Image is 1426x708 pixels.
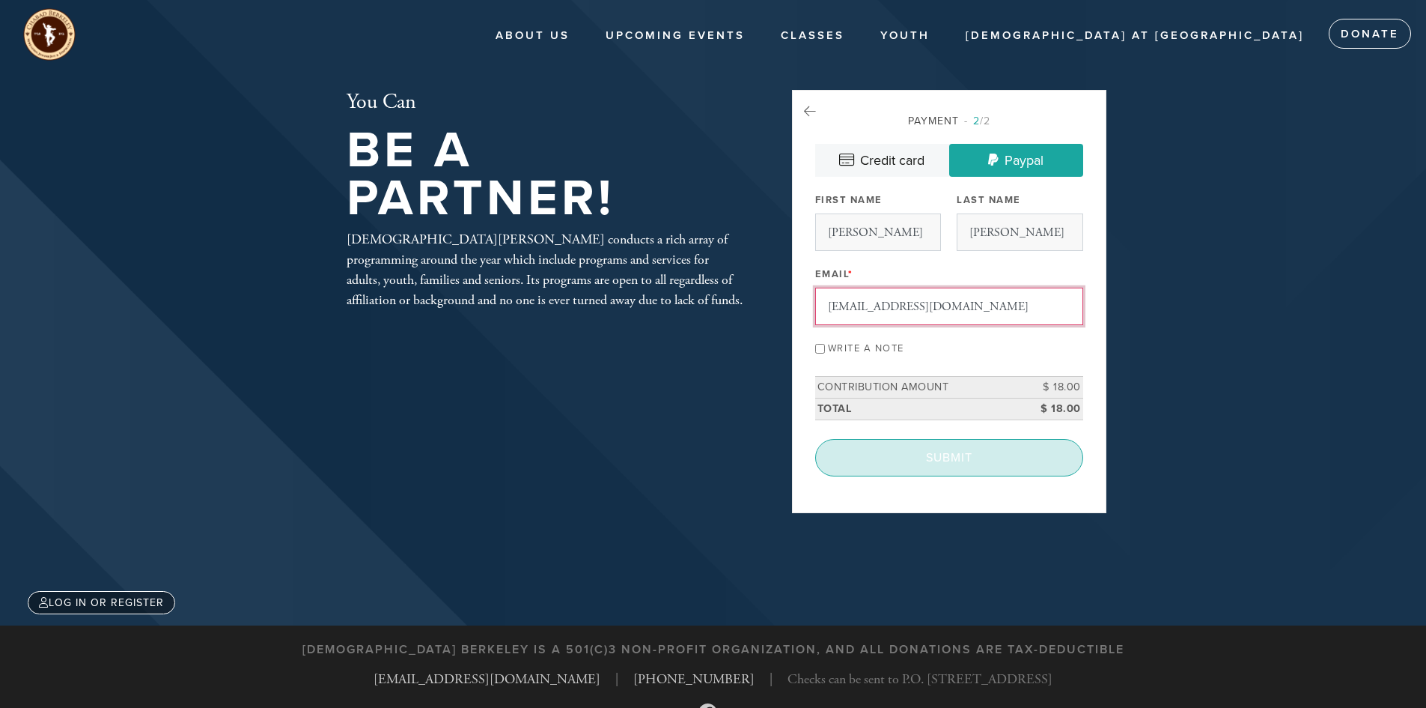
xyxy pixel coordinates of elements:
[815,113,1083,129] div: Payment
[633,671,755,688] a: [PHONE_NUMBER]
[815,439,1083,476] input: Submit
[815,377,1016,399] td: Contribution Amount
[973,115,980,127] span: 2
[347,229,743,310] div: [DEMOGRAPHIC_DATA][PERSON_NAME] conducts a rich array of programming around the year which includ...
[848,268,853,280] span: This field is required.
[869,22,941,50] a: Youth
[815,193,883,207] label: First Name
[815,144,949,177] a: Credit card
[770,669,773,689] span: |
[484,22,581,50] a: About Us
[615,669,618,689] span: |
[957,193,1021,207] label: Last Name
[1329,19,1411,49] a: Donate
[28,591,175,614] a: Log in or register
[949,144,1083,177] a: Paypal
[787,669,1052,689] span: Checks can be sent to P.O. [STREET_ADDRESS]
[347,90,743,115] h2: You Can
[347,127,743,223] h1: Be A Partner!
[374,671,600,688] a: [EMAIL_ADDRESS][DOMAIN_NAME]
[828,342,904,354] label: Write a note
[964,115,990,127] span: /2
[1016,377,1083,399] td: $ 18.00
[302,643,1124,657] h3: [DEMOGRAPHIC_DATA] Berkeley is a 501(c)3 non-profit organization, and all donations are tax-deduc...
[594,22,756,50] a: Upcoming Events
[1016,398,1083,420] td: $ 18.00
[770,22,856,50] a: Classes
[954,22,1315,50] a: [DEMOGRAPHIC_DATA] at [GEOGRAPHIC_DATA]
[815,267,853,281] label: Email
[815,398,1016,420] td: Total
[22,7,76,61] img: unnamed%20%283%29_0.png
